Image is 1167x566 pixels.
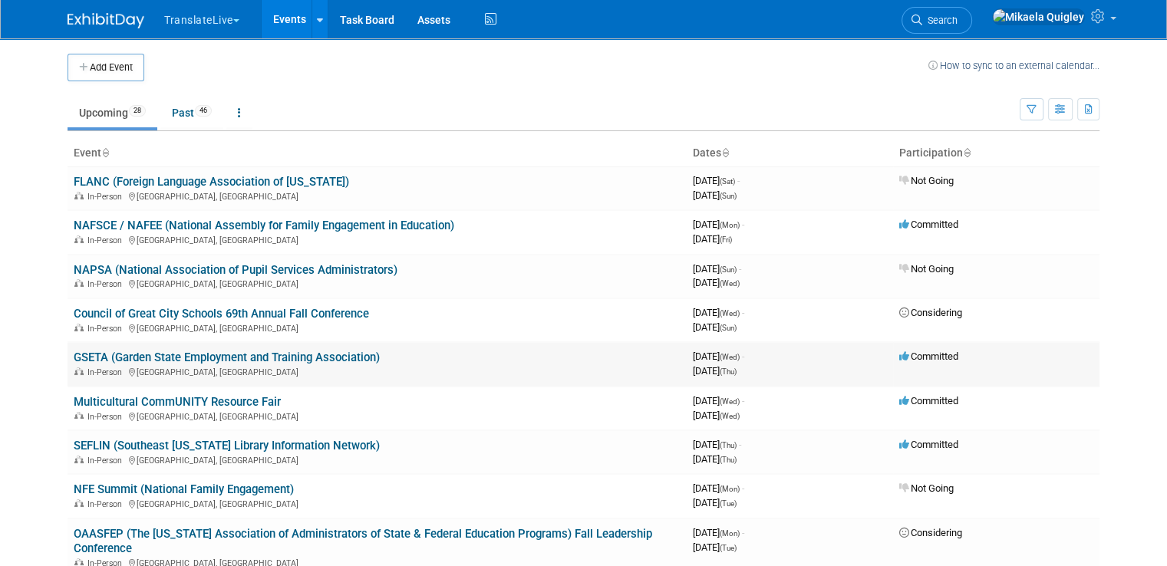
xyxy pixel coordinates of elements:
[74,235,84,243] img: In-Person Event
[68,54,144,81] button: Add Event
[963,146,971,159] a: Sort by Participation Type
[742,482,744,494] span: -
[87,499,127,509] span: In-Person
[74,321,681,334] div: [GEOGRAPHIC_DATA], [GEOGRAPHIC_DATA]
[742,395,744,406] span: -
[74,497,681,509] div: [GEOGRAPHIC_DATA], [GEOGRAPHIC_DATA]
[74,499,84,507] img: In-Person Event
[720,265,737,274] span: (Sun)
[928,60,1099,71] a: How to sync to an external calendar...
[739,263,741,275] span: -
[693,175,740,186] span: [DATE]
[87,412,127,422] span: In-Person
[899,219,958,230] span: Committed
[693,307,744,318] span: [DATE]
[899,263,954,275] span: Not Going
[74,439,380,452] a: SEFLIN (Southeast [US_STATE] Library Information Network)
[74,482,294,496] a: NFE Summit (National Family Engagement)
[720,279,740,288] span: (Wed)
[720,544,737,552] span: (Tue)
[742,219,744,230] span: -
[893,140,1099,166] th: Participation
[720,235,732,244] span: (Fri)
[739,439,741,450] span: -
[74,324,84,331] img: In-Person Event
[693,321,737,333] span: [DATE]
[87,367,127,377] span: In-Person
[720,441,737,449] span: (Thu)
[742,527,744,538] span: -
[693,263,741,275] span: [DATE]
[899,175,954,186] span: Not Going
[74,410,681,422] div: [GEOGRAPHIC_DATA], [GEOGRAPHIC_DATA]
[74,279,84,287] img: In-Person Event
[693,482,744,494] span: [DATE]
[693,497,737,508] span: [DATE]
[922,15,958,26] span: Search
[129,105,146,117] span: 28
[899,482,954,494] span: Not Going
[693,365,737,377] span: [DATE]
[720,412,740,420] span: (Wed)
[720,353,740,361] span: (Wed)
[87,192,127,202] span: In-Person
[693,410,740,421] span: [DATE]
[195,105,212,117] span: 46
[693,527,744,538] span: [DATE]
[693,541,737,553] span: [DATE]
[720,456,737,464] span: (Thu)
[899,350,958,362] span: Committed
[693,350,744,362] span: [DATE]
[68,98,157,127] a: Upcoming28
[74,277,681,289] div: [GEOGRAPHIC_DATA], [GEOGRAPHIC_DATA]
[720,177,735,186] span: (Sat)
[74,175,349,189] a: FLANC (Foreign Language Association of [US_STATE])
[693,439,741,450] span: [DATE]
[742,350,744,362] span: -
[74,412,84,420] img: In-Person Event
[693,219,744,230] span: [DATE]
[74,350,380,364] a: GSETA (Garden State Employment and Training Association)
[992,8,1085,25] img: Mikaela Quigley
[899,527,962,538] span: Considering
[720,529,740,538] span: (Mon)
[899,395,958,406] span: Committed
[902,7,972,34] a: Search
[74,558,84,566] img: In-Person Event
[720,309,740,318] span: (Wed)
[74,365,681,377] div: [GEOGRAPHIC_DATA], [GEOGRAPHIC_DATA]
[721,146,729,159] a: Sort by Start Date
[693,277,740,288] span: [DATE]
[74,367,84,375] img: In-Person Event
[720,192,737,200] span: (Sun)
[68,140,687,166] th: Event
[899,439,958,450] span: Committed
[899,307,962,318] span: Considering
[720,367,737,376] span: (Thu)
[101,146,109,159] a: Sort by Event Name
[87,279,127,289] span: In-Person
[87,456,127,466] span: In-Person
[74,263,397,277] a: NAPSA (National Association of Pupil Services Administrators)
[720,397,740,406] span: (Wed)
[693,395,744,406] span: [DATE]
[74,219,454,232] a: NAFSCE / NAFEE (National Assembly for Family Engagement in Education)
[74,456,84,463] img: In-Person Event
[74,395,281,409] a: Multicultural CommUNITY Resource Fair
[74,453,681,466] div: [GEOGRAPHIC_DATA], [GEOGRAPHIC_DATA]
[720,221,740,229] span: (Mon)
[87,324,127,334] span: In-Person
[687,140,893,166] th: Dates
[74,192,84,199] img: In-Person Event
[74,307,369,321] a: Council of Great City Schools 69th Annual Fall Conference
[737,175,740,186] span: -
[693,453,737,465] span: [DATE]
[74,189,681,202] div: [GEOGRAPHIC_DATA], [GEOGRAPHIC_DATA]
[720,499,737,508] span: (Tue)
[74,527,652,555] a: OAASFEP (The [US_STATE] Association of Administrators of State & Federal Education Programs) Fall...
[68,13,144,28] img: ExhibitDay
[693,233,732,245] span: [DATE]
[720,485,740,493] span: (Mon)
[720,324,737,332] span: (Sun)
[87,235,127,245] span: In-Person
